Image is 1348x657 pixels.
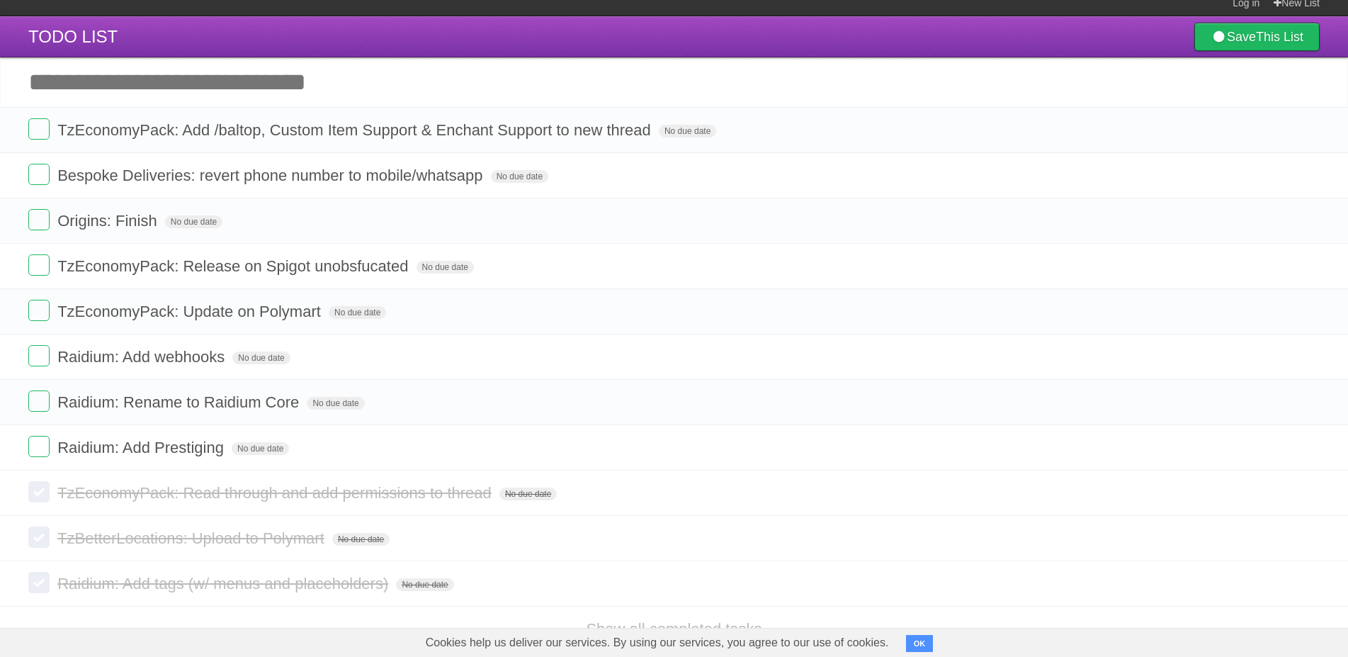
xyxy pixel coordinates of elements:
span: No due date [165,215,222,228]
label: Done [28,254,50,276]
span: Raidium: Add tags (w/ menus and placeholders) [57,575,392,593]
span: TzEconomyPack: Release on Spigot unobsfucated [57,257,412,275]
a: Show all completed tasks [586,620,761,638]
label: Done [28,345,50,366]
label: Done [28,481,50,502]
span: No due date [491,170,548,183]
span: No due date [232,352,290,364]
span: No due date [417,261,474,274]
label: Done [28,527,50,548]
label: Done [28,209,50,230]
span: Bespoke Deliveries: revert phone number to mobile/whatsapp [57,167,486,184]
span: No due date [396,578,453,591]
label: Done [28,118,50,140]
span: Raidium: Add webhooks [57,348,228,366]
span: TODO LIST [28,27,118,46]
span: Raidium: Add Prestiging [57,439,227,456]
span: No due date [659,125,716,137]
label: Done [28,436,50,457]
span: TzEconomyPack: Add /baltop, Custom Item Support & Enchant Support to new thread [57,121,655,139]
span: No due date [499,488,557,500]
label: Done [28,572,50,593]
span: TzBetterLocations: Upload to Polymart [57,529,328,547]
span: Cookies help us deliver our services. By using our services, you agree to our use of cookies. [412,629,903,657]
label: Done [28,300,50,321]
span: TzEconomyPack: Update on Polymart [57,303,324,320]
a: SaveThis List [1194,23,1320,51]
span: No due date [332,533,390,546]
b: This List [1256,30,1303,44]
span: No due date [307,397,364,410]
span: TzEconomyPack: Read through and add permissions to thread [57,484,495,502]
span: Origins: Finish [57,212,161,230]
label: Done [28,391,50,412]
span: No due date [329,306,386,319]
button: OK [906,635,934,652]
label: Done [28,164,50,185]
span: No due date [232,442,289,455]
span: Raidium: Rename to Raidium Core [57,393,302,411]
